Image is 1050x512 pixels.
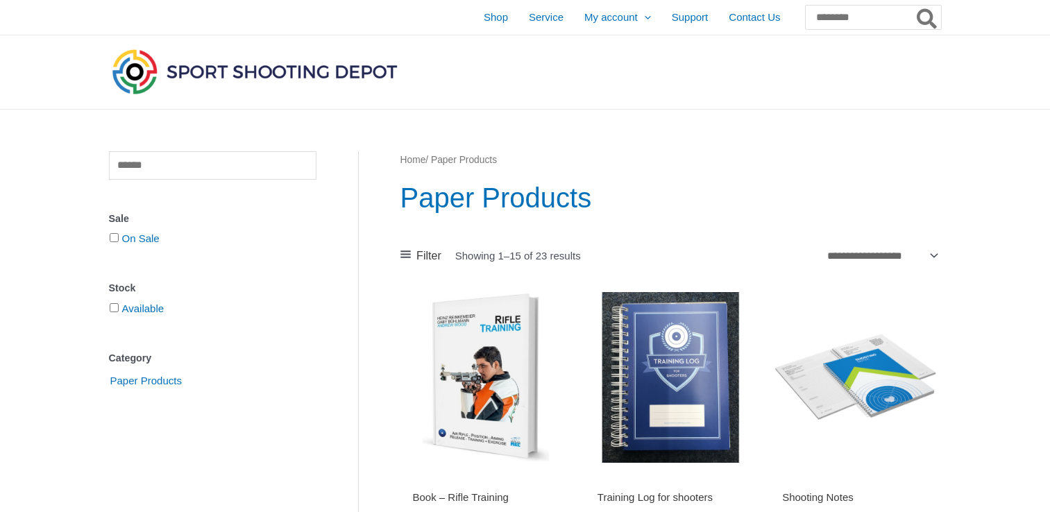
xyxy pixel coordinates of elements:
[109,278,316,298] div: Stock
[400,292,571,463] img: Rifle Training
[109,348,316,368] div: Category
[598,490,743,504] h2: Training Log for shooters
[109,46,400,97] img: Sport Shooting Depot
[416,246,441,266] span: Filter
[914,6,941,29] button: Search
[110,233,119,242] input: On Sale
[782,471,928,488] iframe: Customer reviews powered by Trustpilot
[109,369,183,393] span: Paper Products
[413,490,559,504] h2: Book – Rifle Training
[110,303,119,312] input: Available
[413,490,559,509] a: Book – Rifle Training
[122,232,160,244] a: On Sale
[400,178,941,217] h1: Paper Products
[598,471,743,488] iframe: Customer reviews powered by Trustpilot
[400,246,441,266] a: Filter
[455,250,581,261] p: Showing 1–15 of 23 results
[109,374,183,386] a: Paper Products
[822,245,941,266] select: Shop order
[400,151,941,169] nav: Breadcrumb
[109,209,316,229] div: Sale
[598,490,743,509] a: Training Log for shooters
[400,155,426,165] a: Home
[122,302,164,314] a: Available
[770,292,940,463] img: Shooting Notes
[413,471,559,488] iframe: Customer reviews powered by Trustpilot
[782,490,928,509] a: Shooting Notes
[585,292,756,463] img: Training Log for shooters
[782,490,928,504] h2: Shooting Notes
